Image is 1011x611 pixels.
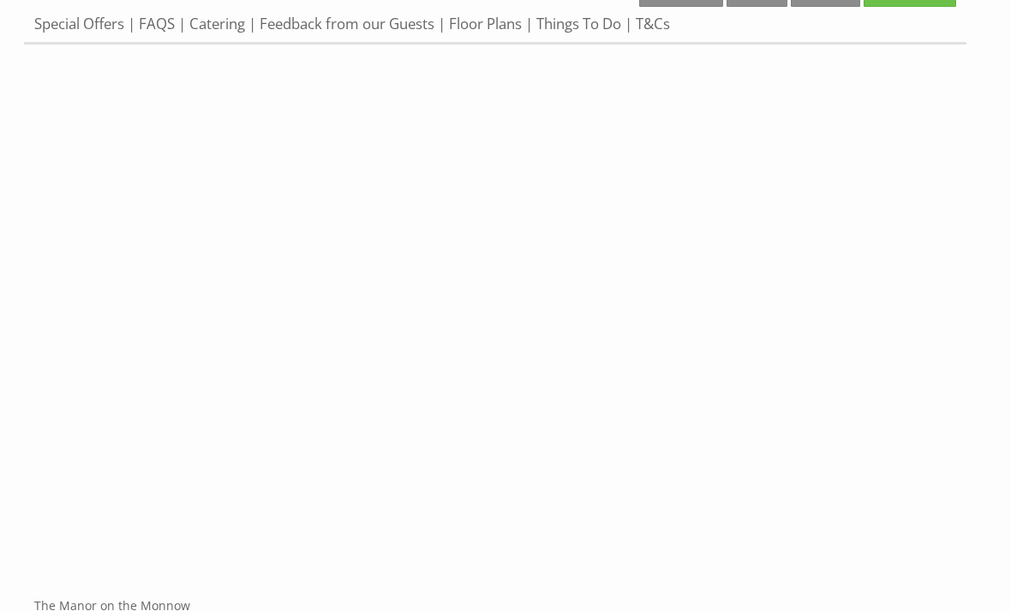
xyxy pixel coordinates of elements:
a: Floor Plans [449,14,522,33]
a: T&Cs [636,14,670,33]
a: Feedback from our Guests [260,14,434,33]
a: FAQS [139,14,175,33]
a: Things To Do [536,14,621,33]
a: Catering [189,14,245,33]
a: Special Offers [34,14,124,33]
